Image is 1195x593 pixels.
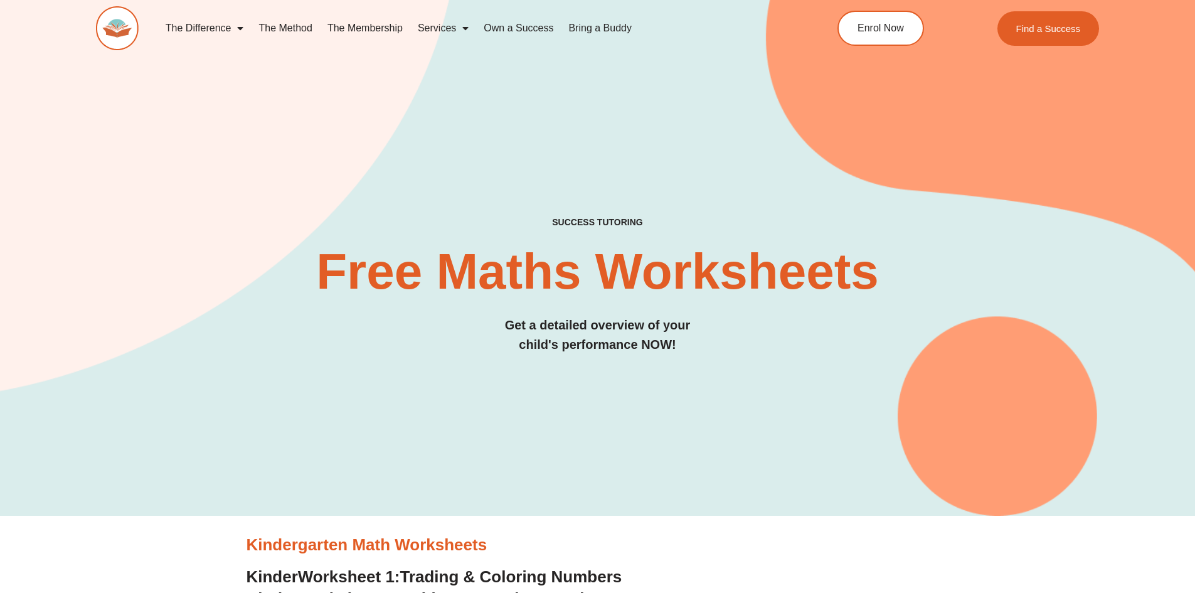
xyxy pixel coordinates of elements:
[247,567,622,586] a: KinderWorksheet 1:Trading & Coloring Numbers
[96,316,1100,355] h3: Get a detailed overview of your child's performance NOW!
[400,567,622,586] span: Trading & Coloring Numbers
[247,567,298,586] span: Kinder
[320,14,410,43] a: The Membership
[561,14,639,43] a: Bring a Buddy
[158,14,252,43] a: The Difference
[476,14,561,43] a: Own a Success
[1016,24,1081,33] span: Find a Success
[410,14,476,43] a: Services
[96,247,1100,297] h2: Free Maths Worksheets​
[837,11,924,46] a: Enrol Now
[158,14,780,43] nav: Menu
[858,23,904,33] span: Enrol Now
[997,11,1100,46] a: Find a Success
[298,567,400,586] span: Worksheet 1:
[96,217,1100,228] h4: SUCCESS TUTORING​
[986,451,1195,593] iframe: Chat Widget
[247,535,949,556] h3: Kindergarten Math Worksheets
[251,14,319,43] a: The Method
